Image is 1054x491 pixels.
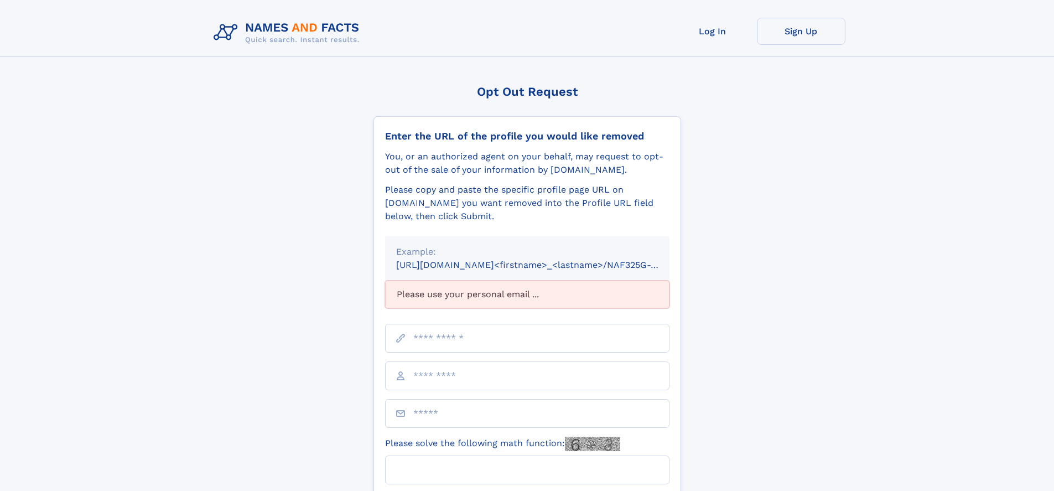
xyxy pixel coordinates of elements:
label: Please solve the following math function: [385,437,620,451]
div: Please use your personal email ... [385,281,669,308]
div: Opt Out Request [373,85,681,99]
small: [URL][DOMAIN_NAME]<firstname>_<lastname>/NAF325G-xxxxxxxx [396,260,690,270]
div: Please copy and paste the specific profile page URL on [DOMAIN_NAME] you want removed into the Pr... [385,183,669,223]
div: Example: [396,245,658,259]
a: Sign Up [757,18,845,45]
div: Enter the URL of the profile you would like removed [385,130,669,142]
div: You, or an authorized agent on your behalf, may request to opt-out of the sale of your informatio... [385,150,669,177]
a: Log In [668,18,757,45]
img: Logo Names and Facts [209,18,368,48]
